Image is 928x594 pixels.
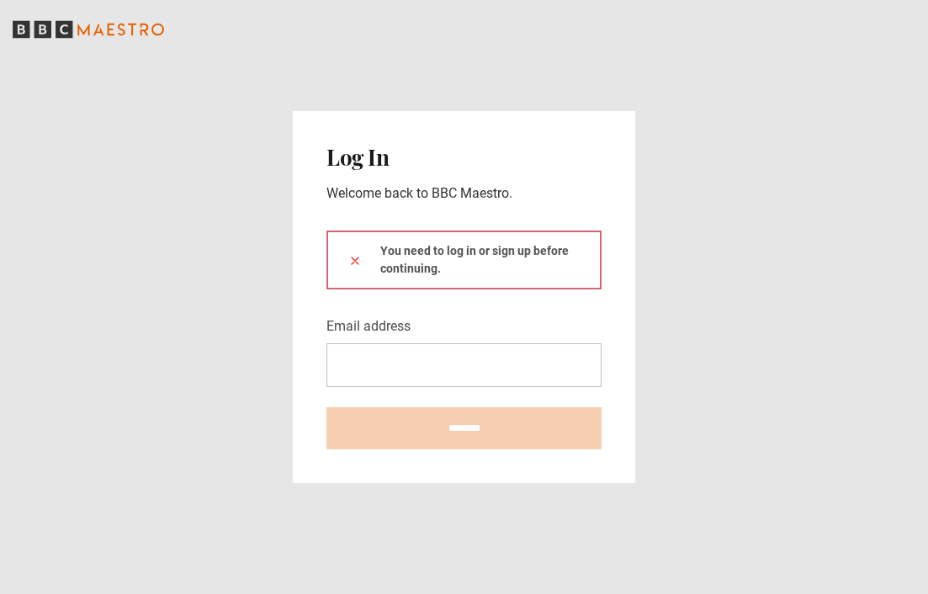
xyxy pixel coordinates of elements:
p: Welcome back to BBC Maestro. [326,183,602,204]
h2: Log In [326,145,602,170]
label: Email address [326,316,411,337]
div: You need to log in or sign up before continuing. [326,231,602,289]
svg: BBC Maestro [13,17,164,42]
